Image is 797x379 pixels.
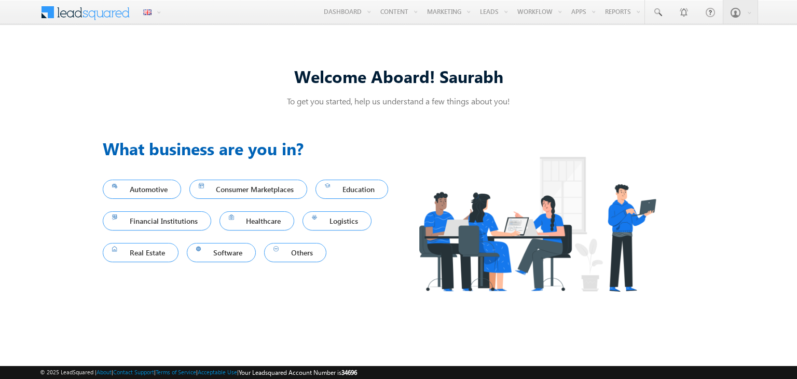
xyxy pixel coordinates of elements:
p: To get you started, help us understand a few things about you! [103,96,694,106]
a: Terms of Service [156,369,196,375]
div: Welcome Aboard! Saurabh [103,65,694,87]
span: Software [196,246,247,260]
span: © 2025 LeadSquared | | | | | [40,368,357,377]
span: Logistics [312,214,362,228]
span: Your Leadsquared Account Number is [239,369,357,376]
h3: What business are you in? [103,136,398,161]
a: About [97,369,112,375]
span: Real Estate [112,246,169,260]
img: Industry.png [398,136,676,312]
span: Others [273,246,317,260]
span: 34696 [341,369,357,376]
a: Acceptable Use [198,369,237,375]
span: Healthcare [229,214,285,228]
span: Education [325,182,379,196]
a: Contact Support [113,369,154,375]
span: Financial Institutions [112,214,202,228]
span: Automotive [112,182,172,196]
span: Consumer Marketplaces [199,182,298,196]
